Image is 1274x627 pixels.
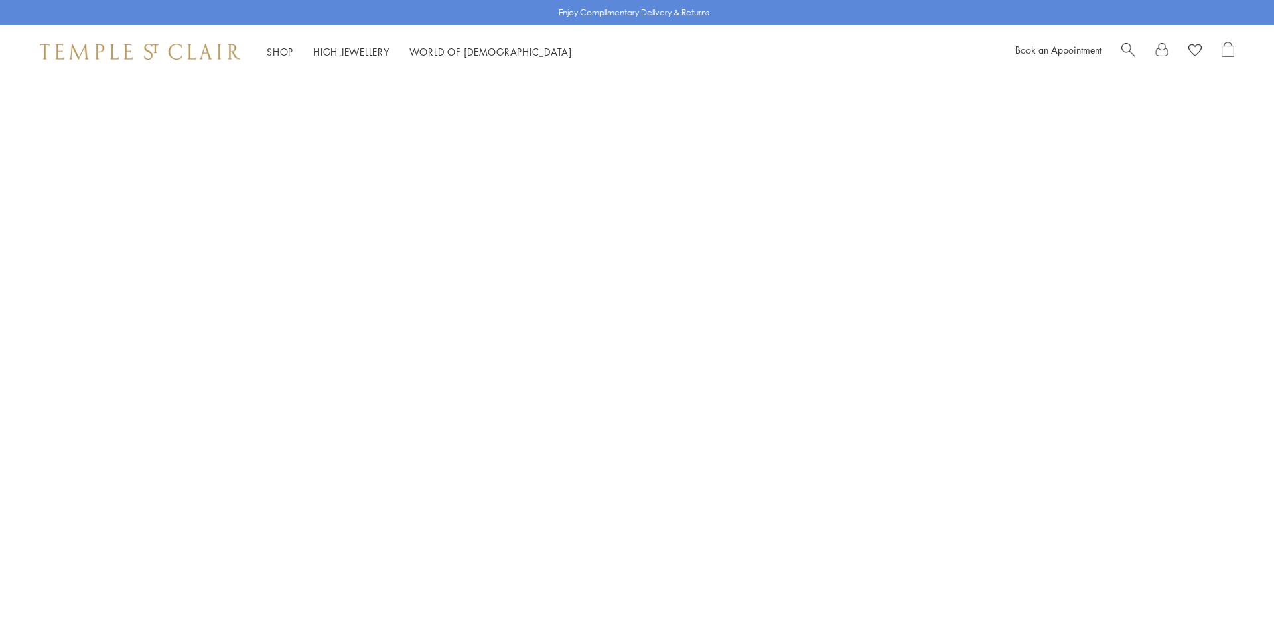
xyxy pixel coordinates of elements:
a: View Wishlist [1188,42,1202,62]
a: Search [1121,42,1135,62]
a: World of [DEMOGRAPHIC_DATA]World of [DEMOGRAPHIC_DATA] [409,45,572,58]
img: Temple St. Clair [40,44,240,60]
p: Enjoy Complimentary Delivery & Returns [559,6,709,19]
a: Open Shopping Bag [1222,42,1234,62]
a: Book an Appointment [1015,43,1101,56]
nav: Main navigation [267,44,572,60]
a: ShopShop [267,45,293,58]
a: High JewelleryHigh Jewellery [313,45,389,58]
